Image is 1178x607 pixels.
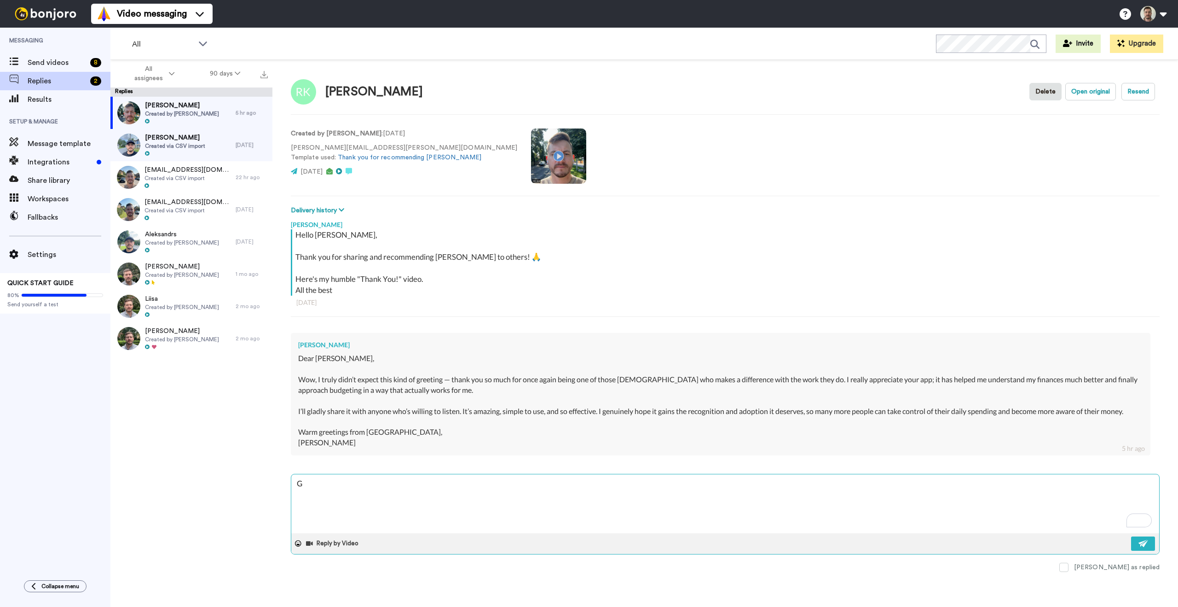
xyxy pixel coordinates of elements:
span: [PERSON_NAME] [145,133,205,142]
a: [PERSON_NAME]Created by [PERSON_NAME]2 mo ago [110,322,272,355]
span: Fallbacks [28,212,110,223]
span: Created by [PERSON_NAME] [145,110,219,117]
div: 22 hr ago [236,174,268,181]
img: 57cbbae1-eb5d-4273-8483-755b03d6f6c5-thumb.jpg [117,263,140,286]
span: Message template [28,138,110,149]
div: [DATE] [236,141,268,149]
span: [EMAIL_ADDRESS][DOMAIN_NAME] [144,165,231,175]
span: Integrations [28,157,93,168]
img: cca2a21b-02da-45f9-b174-f2b8020653cb-thumb.jpg [117,230,140,253]
img: 82b8fdc5-0aeb-44bc-8016-76a70b19bcac-thumb.jpg [117,295,140,318]
span: Created by [PERSON_NAME] [145,303,219,311]
a: Thank you for recommending [PERSON_NAME] [338,154,481,161]
span: [PERSON_NAME] [145,101,219,110]
button: 90 days [192,65,258,82]
span: Share library [28,175,110,186]
a: LiisaCreated by [PERSON_NAME]2 mo ago [110,290,272,322]
span: 80% [7,292,19,299]
span: [PERSON_NAME] [145,262,219,271]
span: Created via CSV import [144,175,231,182]
button: Reply by Video [305,537,361,550]
span: Aleksandrs [145,230,219,239]
div: Dear [PERSON_NAME], Wow, I truly didn’t expect this kind of greeting — thank you so much for once... [298,353,1143,448]
span: Created via CSV import [144,207,231,214]
div: 8 [90,58,101,67]
div: 2 mo ago [236,303,268,310]
span: Workspaces [28,193,110,204]
div: [DATE] [236,238,268,245]
a: AleksandrsCreated by [PERSON_NAME][DATE] [110,226,272,258]
a: [EMAIL_ADDRESS][DOMAIN_NAME]Created via CSV import[DATE] [110,193,272,226]
span: QUICK START GUIDE [7,280,74,286]
span: All [132,39,194,50]
span: Settings [28,249,110,260]
span: Video messaging [117,7,187,20]
span: Results [28,94,110,105]
img: vm-color.svg [97,6,111,21]
button: Delivery history [291,205,347,216]
div: 2 [90,76,101,86]
div: [DATE] [236,206,268,213]
button: Export all results that match these filters now. [258,67,271,81]
a: [PERSON_NAME]Created via CSV import[DATE] [110,129,272,161]
span: Created by [PERSON_NAME] [145,271,219,279]
div: 1 mo ago [236,270,268,278]
div: 2 mo ago [236,335,268,342]
button: Delete [1029,83,1062,100]
button: Collapse menu [24,580,87,592]
span: [PERSON_NAME] [145,327,219,336]
span: Liisa [145,294,219,303]
div: [PERSON_NAME] [298,340,1143,350]
p: : [DATE] [291,129,517,139]
button: Resend [1121,83,1155,100]
div: Replies [110,88,272,97]
img: bj-logo-header-white.svg [11,7,80,20]
span: [EMAIL_ADDRESS][DOMAIN_NAME] [144,198,231,207]
button: All assignees [112,61,192,87]
button: Invite [1056,35,1101,53]
span: Send yourself a test [7,301,103,308]
img: Image of Renāte Kļava [291,79,316,105]
div: 5 hr ago [236,109,268,117]
img: export.svg [260,71,268,78]
div: 5 hr ago [1122,444,1145,453]
img: 8885d30c-f98b-4e3a-ac64-3b4ef316bd04-thumb.jpg [117,134,140,157]
textarea: To enrich screen reader interactions, please activate Accessibility in Grammarly extension settings [291,474,1159,533]
span: [DATE] [300,169,323,175]
span: Send videos [28,57,87,68]
span: Collapse menu [41,583,79,590]
button: Open original [1065,83,1116,100]
button: Upgrade [1110,35,1163,53]
span: Created via CSV import [145,142,205,150]
div: Hello [PERSON_NAME], Thank you for sharing and recommending [PERSON_NAME] to others! 🙏 Here's my ... [295,229,1157,296]
div: [PERSON_NAME] [291,216,1160,229]
p: [PERSON_NAME][EMAIL_ADDRESS][PERSON_NAME][DOMAIN_NAME] Template used: [291,143,517,163]
span: Created by [PERSON_NAME] [145,239,219,246]
span: Created by [PERSON_NAME] [145,336,219,343]
div: [DATE] [296,298,1154,307]
a: [PERSON_NAME]Created by [PERSON_NAME]1 mo ago [110,258,272,290]
div: [PERSON_NAME] [325,85,423,99]
a: [EMAIL_ADDRESS][DOMAIN_NAME]Created via CSV import22 hr ago [110,161,272,193]
img: b59c084a-7a93-4e7a-a973-b8ba97c022e1-thumb.jpg [117,166,140,189]
img: 1fe0ed63-609c-4038-88f9-dc7a260263d1-thumb.jpg [117,198,140,221]
a: [PERSON_NAME]Created by [PERSON_NAME]5 hr ago [110,97,272,129]
img: 440bbacf-5ad3-410f-ac8f-7efc56a81762-thumb.jpg [117,327,140,350]
span: Replies [28,76,87,87]
strong: Created by [PERSON_NAME] [291,130,381,137]
img: send-white.svg [1138,540,1149,547]
span: All assignees [130,64,167,83]
div: [PERSON_NAME] as replied [1074,563,1160,572]
img: c9a00c06-fff2-45ea-89cb-2900f5814fa0-thumb.jpg [117,101,140,124]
